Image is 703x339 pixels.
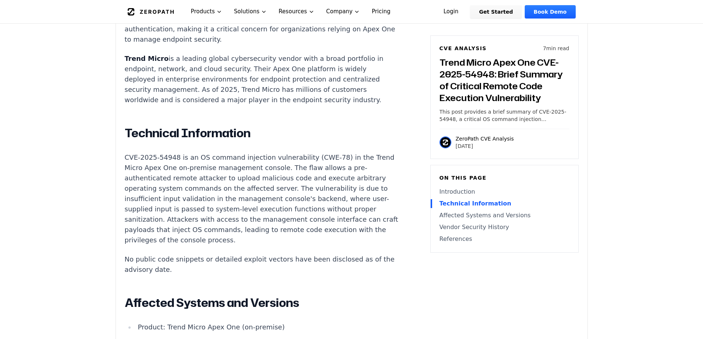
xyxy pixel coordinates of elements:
[440,136,451,148] img: ZeroPath CVE Analysis
[440,56,569,104] h3: Trend Micro Apex One CVE-2025-54948: Brief Summary of Critical Remote Code Execution Vulnerability
[456,142,514,150] p: [DATE]
[440,235,569,243] a: References
[125,126,399,141] h2: Technical Information
[440,187,569,196] a: Introduction
[456,135,514,142] p: ZeroPath CVE Analysis
[543,45,569,52] p: 7 min read
[440,108,569,123] p: This post provides a brief summary of CVE-2025-54948, a critical OS command injection vulnerabili...
[125,254,399,275] p: No public code snippets or detailed exploit vectors have been disclosed as of the advisory date.
[440,174,569,181] h6: On this page
[440,223,569,232] a: Vendor Security History
[125,295,399,310] h2: Affected Systems and Versions
[440,211,569,220] a: Affected Systems and Versions
[435,5,468,18] a: Login
[125,55,169,62] strong: Trend Micro
[470,5,522,18] a: Get Started
[525,5,575,18] a: Book Demo
[135,322,399,332] li: Product: Trend Micro Apex One (on-premise)
[125,152,399,245] p: CVE-2025-54948 is an OS command injection vulnerability (CWE-78) in the Trend Micro Apex One on-p...
[125,53,399,105] p: is a leading global cybersecurity vendor with a broad portfolio in endpoint, network, and cloud s...
[440,45,487,52] h6: CVE Analysis
[440,199,569,208] a: Technical Information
